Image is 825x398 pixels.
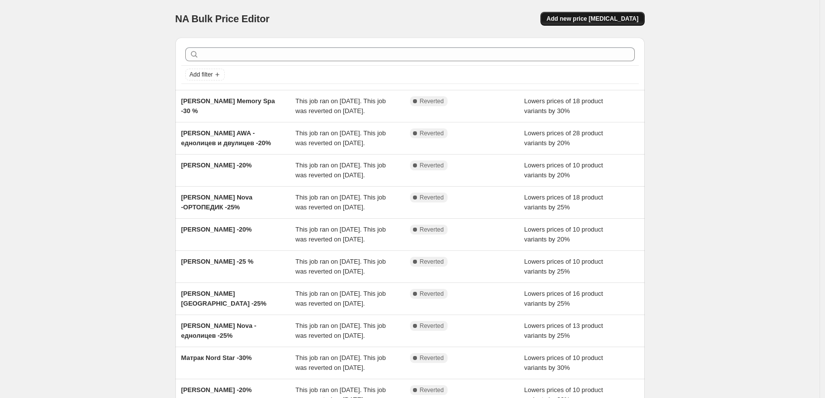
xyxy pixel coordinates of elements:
[295,322,386,339] span: This job ran on [DATE]. This job was reverted on [DATE].
[420,354,444,362] span: Reverted
[295,290,386,307] span: This job ran on [DATE]. This job was reverted on [DATE].
[181,386,252,394] span: [PERSON_NAME] -20%
[181,322,256,339] span: [PERSON_NAME] Nova - еднолицев -25%
[524,226,603,243] span: Lowers prices of 10 product variants by 20%
[181,354,252,361] span: Матрак Nord Star -30%
[185,69,225,80] button: Add filter
[524,161,603,179] span: Lowers prices of 10 product variants by 20%
[295,97,386,115] span: This job ran on [DATE]. This job was reverted on [DATE].
[524,194,603,211] span: Lowers prices of 18 product variants by 25%
[420,97,444,105] span: Reverted
[181,290,267,307] span: [PERSON_NAME] [GEOGRAPHIC_DATA] -25%
[295,161,386,179] span: This job ran on [DATE]. This job was reverted on [DATE].
[546,15,638,23] span: Add new price [MEDICAL_DATA]
[181,258,254,265] span: [PERSON_NAME] -25 %
[420,290,444,298] span: Reverted
[181,161,252,169] span: [PERSON_NAME] -20%
[420,386,444,394] span: Reverted
[420,194,444,201] span: Reverted
[524,290,603,307] span: Lowers prices of 16 product variants by 25%
[420,129,444,137] span: Reverted
[524,258,603,275] span: Lowers prices of 10 product variants by 25%
[295,194,386,211] span: This job ran on [DATE]. This job was reverted on [DATE].
[295,354,386,371] span: This job ran on [DATE]. This job was reverted on [DATE].
[295,129,386,147] span: This job ran on [DATE]. This job was reverted on [DATE].
[295,226,386,243] span: This job ran on [DATE]. This job was reverted on [DATE].
[420,258,444,266] span: Reverted
[181,97,275,115] span: [PERSON_NAME] Memory Spa -30 %
[540,12,644,26] button: Add new price [MEDICAL_DATA]
[190,71,213,79] span: Add filter
[181,226,252,233] span: [PERSON_NAME] -20%
[175,13,270,24] span: NA Bulk Price Editor
[420,161,444,169] span: Reverted
[524,97,603,115] span: Lowers prices of 18 product variants by 30%
[420,322,444,330] span: Reverted
[181,194,252,211] span: [PERSON_NAME] Nova -ОРТОПЕДИК -25%
[524,129,603,147] span: Lowers prices of 28 product variants by 20%
[295,258,386,275] span: This job ran on [DATE]. This job was reverted on [DATE].
[181,129,271,147] span: [PERSON_NAME] AWA - еднолицев и двулицев -20%
[420,226,444,234] span: Reverted
[524,322,603,339] span: Lowers prices of 13 product variants by 25%
[524,354,603,371] span: Lowers prices of 10 product variants by 30%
